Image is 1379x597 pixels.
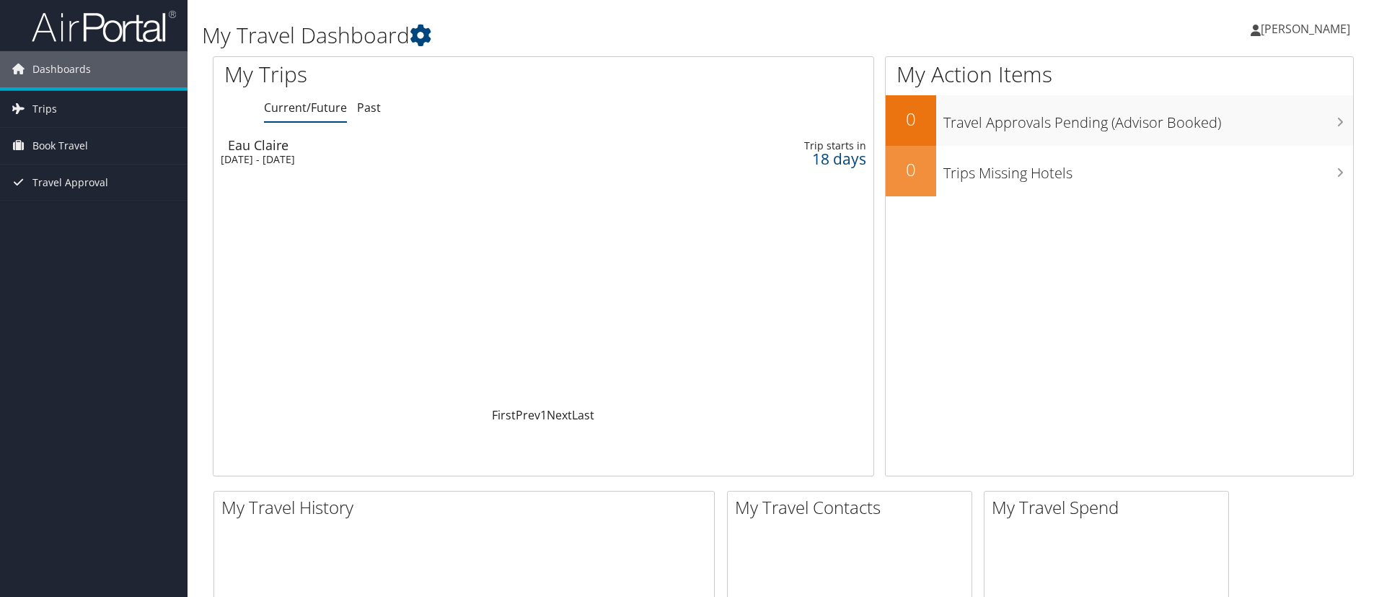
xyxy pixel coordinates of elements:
[886,59,1353,90] h1: My Action Items
[724,152,866,165] div: 18 days
[32,9,176,43] img: airportal-logo.png
[886,107,936,131] h2: 0
[224,59,588,90] h1: My Trips
[32,165,108,201] span: Travel Approval
[221,153,638,166] div: [DATE] - [DATE]
[943,105,1353,133] h3: Travel Approvals Pending (Advisor Booked)
[886,157,936,182] h2: 0
[943,156,1353,183] h3: Trips Missing Hotels
[886,95,1353,146] a: 0Travel Approvals Pending (Advisor Booked)
[516,407,540,423] a: Prev
[264,100,347,116] a: Current/Future
[492,407,516,423] a: First
[32,51,91,87] span: Dashboards
[202,20,977,51] h1: My Travel Dashboard
[32,128,88,164] span: Book Travel
[357,100,381,116] a: Past
[992,495,1228,520] h2: My Travel Spend
[1261,21,1350,37] span: [PERSON_NAME]
[572,407,594,423] a: Last
[540,407,547,423] a: 1
[735,495,972,520] h2: My Travel Contacts
[221,495,714,520] h2: My Travel History
[724,139,866,152] div: Trip starts in
[886,146,1353,196] a: 0Trips Missing Hotels
[228,139,645,152] div: Eau Claire
[32,91,57,127] span: Trips
[547,407,572,423] a: Next
[1251,7,1365,51] a: [PERSON_NAME]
